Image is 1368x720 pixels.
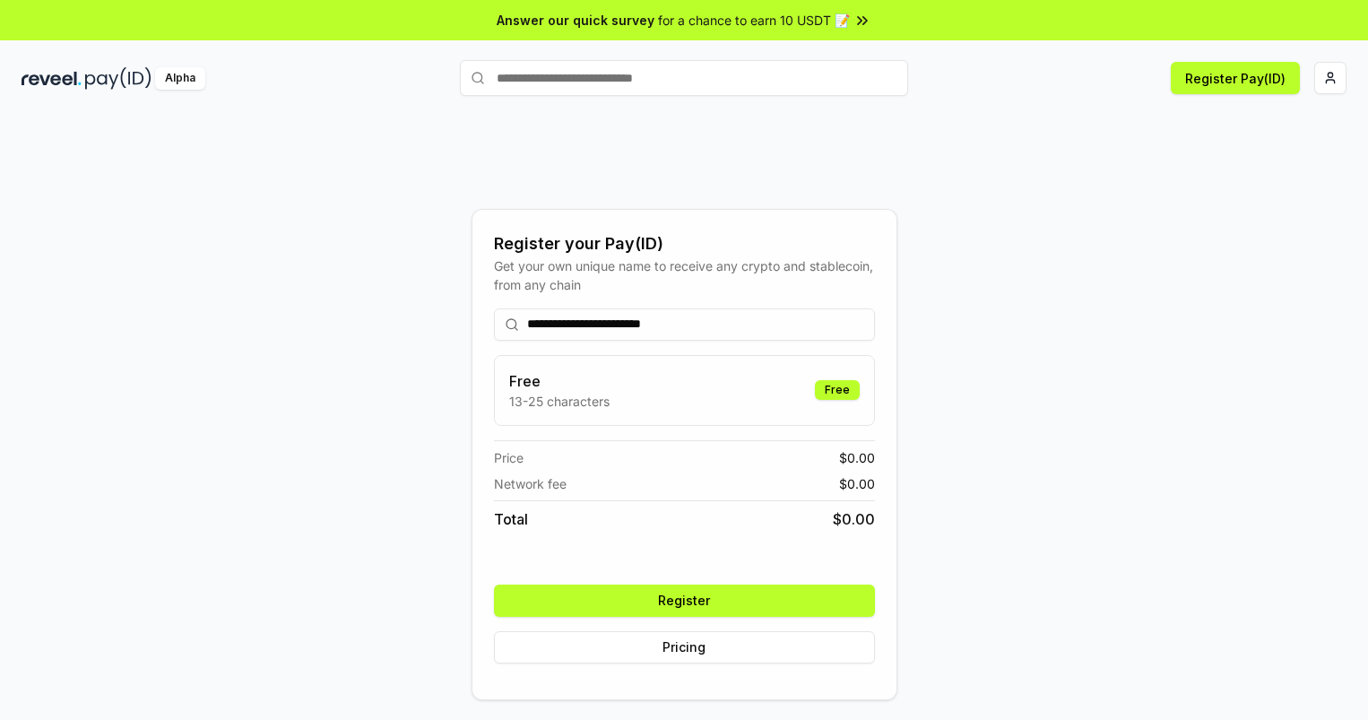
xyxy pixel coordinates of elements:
[833,508,875,530] span: $ 0.00
[494,256,875,294] div: Get your own unique name to receive any crypto and stablecoin, from any chain
[839,474,875,493] span: $ 0.00
[494,448,524,467] span: Price
[658,11,850,30] span: for a chance to earn 10 USDT 📝
[494,631,875,664] button: Pricing
[155,67,205,90] div: Alpha
[497,11,654,30] span: Answer our quick survey
[509,392,610,411] p: 13-25 characters
[494,508,528,530] span: Total
[509,370,610,392] h3: Free
[1171,62,1300,94] button: Register Pay(ID)
[85,67,152,90] img: pay_id
[839,448,875,467] span: $ 0.00
[22,67,82,90] img: reveel_dark
[494,474,567,493] span: Network fee
[494,231,875,256] div: Register your Pay(ID)
[815,380,860,400] div: Free
[494,585,875,617] button: Register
